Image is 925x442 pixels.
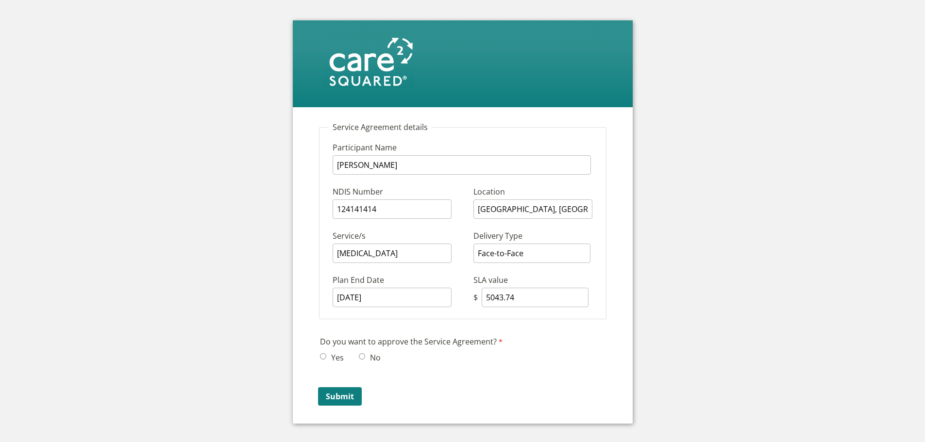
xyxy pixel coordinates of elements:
[318,387,362,406] input: Submit
[333,155,591,175] input: Participant Name
[329,122,432,132] legend: Service Agreement details
[473,274,510,288] label: SLA value
[473,230,525,244] label: Delivery Type
[333,199,452,219] input: NDIS Number
[473,199,592,219] input: Location
[333,288,452,307] input: Plan End Date
[473,244,590,263] input: Delivery Type
[367,352,381,363] label: No
[473,186,507,199] label: Location
[333,230,464,244] label: Service/s
[482,288,589,307] input: SLA value
[322,35,415,88] img: sxs
[333,244,452,263] input: Service/s
[333,186,464,199] label: NDIS Number
[333,142,464,155] label: Participant Name
[320,336,505,350] label: Do you want to approve the Service Agreement?
[328,352,344,363] label: Yes
[473,292,480,303] div: $
[333,274,464,288] label: Plan End Date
